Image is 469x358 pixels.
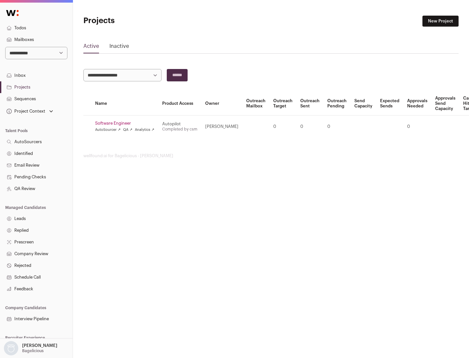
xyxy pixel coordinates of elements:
[269,116,296,138] td: 0
[83,153,459,158] footer: wellfound:ai for Bagelicious - [PERSON_NAME]
[5,107,54,116] button: Open dropdown
[162,121,197,127] div: Autopilot
[4,341,18,355] img: nopic.png
[5,109,45,114] div: Project Context
[422,16,459,27] a: New Project
[3,341,59,355] button: Open dropdown
[376,92,403,116] th: Expected Sends
[109,42,129,53] a: Inactive
[242,92,269,116] th: Outreach Mailbox
[83,16,208,26] h1: Projects
[3,7,22,20] img: Wellfound
[22,343,57,348] p: [PERSON_NAME]
[91,92,158,116] th: Name
[22,348,44,353] p: Bagelicious
[323,92,350,116] th: Outreach Pending
[201,92,242,116] th: Owner
[296,116,323,138] td: 0
[95,127,121,132] a: AutoSourcer ↗
[201,116,242,138] td: [PERSON_NAME]
[350,92,376,116] th: Send Capacity
[431,92,459,116] th: Approvals Send Capacity
[83,42,99,53] a: Active
[95,121,154,126] a: Software Engineer
[403,116,431,138] td: 0
[158,92,201,116] th: Product Access
[296,92,323,116] th: Outreach Sent
[323,116,350,138] td: 0
[269,92,296,116] th: Outreach Target
[123,127,132,132] a: QA ↗
[135,127,154,132] a: Analytics ↗
[162,127,197,131] a: Completed by csm
[403,92,431,116] th: Approvals Needed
